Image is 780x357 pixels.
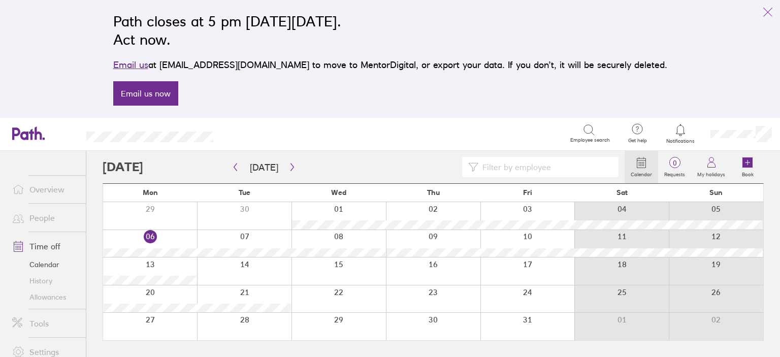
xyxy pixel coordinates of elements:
button: [DATE] [242,159,286,176]
span: Sun [709,188,723,197]
a: History [4,273,86,289]
a: Email us [113,59,148,70]
a: My holidays [691,151,731,183]
span: Tue [239,188,250,197]
span: Employee search [570,137,610,143]
a: Book [731,151,764,183]
a: People [4,208,86,228]
a: Overview [4,179,86,200]
a: Calendar [625,151,658,183]
a: 0Requests [658,151,691,183]
a: Allowances [4,289,86,305]
span: Mon [143,188,158,197]
a: Email us now [113,81,178,106]
span: Sat [616,188,628,197]
span: Notifications [664,138,697,144]
label: Requests [658,169,691,178]
a: Time off [4,236,86,256]
span: 0 [658,159,691,167]
a: Tools [4,313,86,334]
span: Wed [331,188,346,197]
div: Search [241,128,267,138]
span: Fri [523,188,532,197]
p: at [EMAIL_ADDRESS][DOMAIN_NAME] to move to MentorDigital, or export your data. If you don’t, it w... [113,58,667,72]
span: Get help [621,138,654,144]
a: Notifications [664,123,697,144]
input: Filter by employee [478,157,612,177]
label: Book [736,169,760,178]
label: Calendar [625,169,658,178]
h2: Path closes at 5 pm [DATE][DATE]. Act now. [113,12,667,49]
span: Thu [427,188,440,197]
a: Calendar [4,256,86,273]
label: My holidays [691,169,731,178]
